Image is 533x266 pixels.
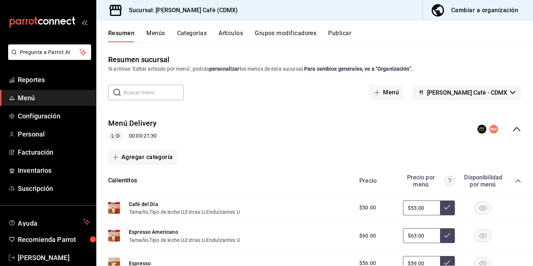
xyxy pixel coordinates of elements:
[5,54,91,61] a: Pregunta a Parrot AI
[108,132,157,141] div: 00:00 - 21:30
[129,236,148,244] button: Tamaño
[108,30,134,42] button: Resumen
[412,85,521,100] button: [PERSON_NAME] Café - CDMX
[108,202,120,214] img: Preview
[209,66,240,72] strong: personalizar
[403,201,440,215] input: Sin ajuste
[359,204,376,212] span: $50.00
[359,232,376,240] span: $60.00
[108,149,177,165] button: Agregar categoría
[108,54,169,65] div: Resumen sucursal
[18,218,80,226] span: Ayuda
[129,208,148,216] button: Tamaño
[149,208,184,216] button: Tipo de leche U
[403,174,455,188] div: Precio por menú
[129,228,178,236] button: Espresso Americano
[185,236,205,244] button: Extras U
[403,228,440,243] input: Sin ajuste
[18,253,90,263] span: [PERSON_NAME]
[370,85,403,100] button: Menú
[515,178,521,184] button: collapse-category-row
[124,85,184,100] input: Buscar menú
[18,129,90,139] span: Personal
[108,230,120,242] img: Preview
[108,65,521,73] div: Si activas ‘Editar artículo por menú’, podrás los menús de esta sucursal.
[123,6,238,15] h3: Sucursal: [PERSON_NAME] Café (CDMX)
[18,75,90,85] span: Reportes
[352,177,399,184] div: Precio
[129,236,240,243] div: , , ,
[81,19,87,25] button: open_drawer_menu
[109,132,122,140] span: L-D
[18,165,90,175] span: Inventarios
[108,30,533,42] div: navigation tabs
[18,111,90,121] span: Configuración
[108,118,157,129] button: Menú Delivery
[146,30,165,42] button: Menús
[206,208,240,216] button: Endulzantes U
[96,112,533,147] div: collapse-menu-row
[427,89,507,96] span: [PERSON_NAME] Café - CDMX
[108,176,137,185] button: Calientitos
[451,5,518,16] div: Cambiar a organización
[177,30,207,42] button: Categorías
[149,236,184,244] button: Tipo de leche U
[129,201,158,208] button: Café del Día
[304,66,413,72] strong: Para cambios generales, ve a “Organización”.
[8,44,91,60] button: Pregunta a Parrot AI
[185,208,205,216] button: Extras U
[20,48,80,56] span: Pregunta a Parrot AI
[328,30,351,42] button: Publicar
[18,235,90,245] span: Recomienda Parrot
[129,208,240,216] div: , , ,
[206,236,240,244] button: Endulzantes U
[255,30,316,42] button: Grupos modificadores
[18,183,90,193] span: Suscripción
[219,30,243,42] button: Artículos
[464,174,501,188] div: Disponibilidad por menú
[18,93,90,103] span: Menú
[18,147,90,157] span: Facturación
